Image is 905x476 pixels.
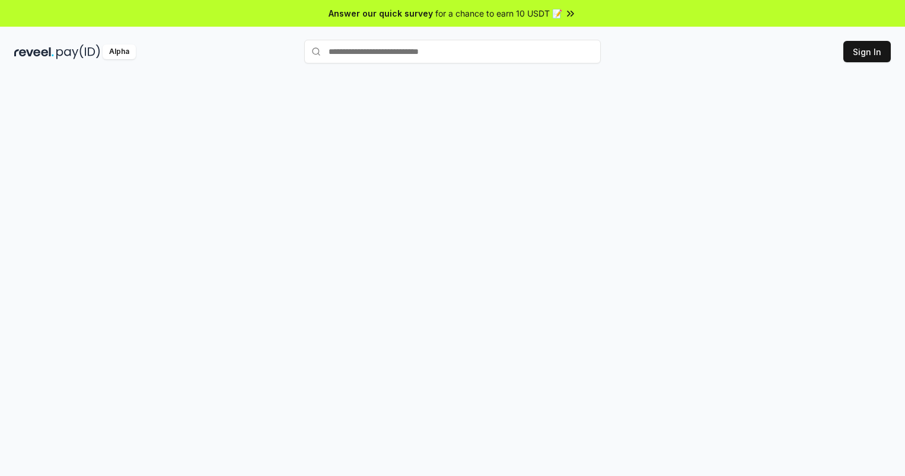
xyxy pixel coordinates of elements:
img: pay_id [56,44,100,59]
div: Alpha [103,44,136,59]
span: Answer our quick survey [329,7,433,20]
button: Sign In [843,41,891,62]
span: for a chance to earn 10 USDT 📝 [435,7,562,20]
img: reveel_dark [14,44,54,59]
